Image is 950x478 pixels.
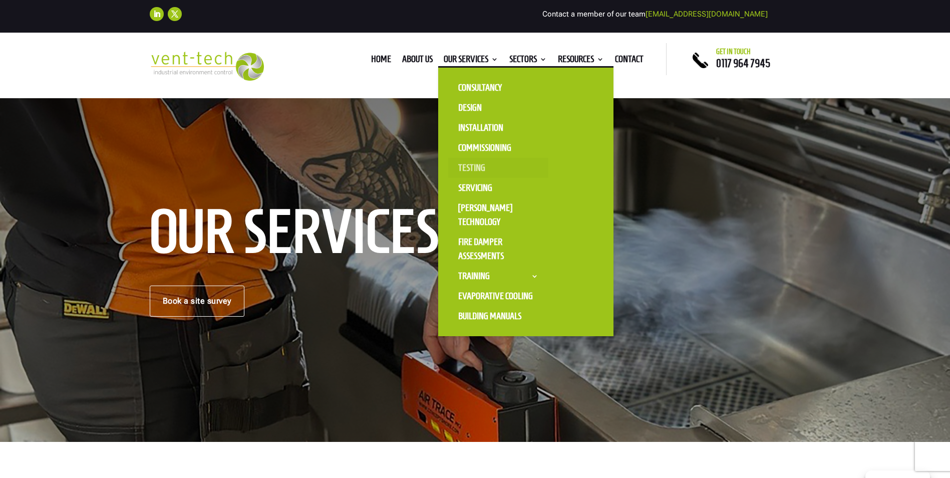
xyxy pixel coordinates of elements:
[448,158,548,178] a: Testing
[168,7,182,21] a: Follow on X
[448,118,548,138] a: Installation
[448,306,548,326] a: Building Manuals
[716,57,770,69] a: 0117 964 7945
[444,56,498,67] a: Our Services
[716,48,751,56] span: Get in touch
[448,232,548,266] a: Fire Damper Assessments
[448,266,548,286] a: Training
[402,56,433,67] a: About us
[150,207,475,261] h1: Our Services
[509,56,547,67] a: Sectors
[448,138,548,158] a: Commissioning
[646,10,768,19] a: [EMAIL_ADDRESS][DOMAIN_NAME]
[448,286,548,306] a: Evaporative Cooling
[558,56,604,67] a: Resources
[150,7,164,21] a: Follow on LinkedIn
[150,52,264,81] img: 2023-09-27T08_35_16.549ZVENT-TECH---Clear-background
[448,78,548,98] a: Consultancy
[150,286,244,317] a: Book a site survey
[371,56,391,67] a: Home
[448,198,548,232] a: [PERSON_NAME] Technology
[615,56,644,67] a: Contact
[542,10,768,19] span: Contact a member of our team
[448,98,548,118] a: Design
[448,178,548,198] a: Servicing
